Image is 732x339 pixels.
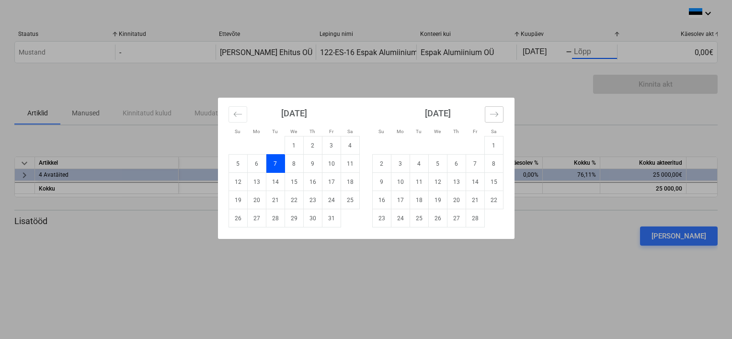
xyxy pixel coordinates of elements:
td: Choose Friday, February 14, 2025 as your check-out date. It's available. [466,173,484,191]
strong: [DATE] [425,108,451,118]
td: Choose Saturday, February 8, 2025 as your check-out date. It's available. [484,155,503,173]
small: Tu [416,129,422,134]
td: Choose Wednesday, February 5, 2025 as your check-out date. It's available. [428,155,447,173]
td: Choose Sunday, January 26, 2025 as your check-out date. It's available. [229,209,247,227]
small: Sa [491,129,496,134]
small: Fr [473,129,477,134]
td: Choose Thursday, February 6, 2025 as your check-out date. It's available. [447,155,466,173]
td: Choose Tuesday, February 4, 2025 as your check-out date. It's available. [410,155,428,173]
td: Choose Tuesday, January 14, 2025 as your check-out date. It's available. [266,173,285,191]
td: Choose Wednesday, January 22, 2025 as your check-out date. It's available. [285,191,303,209]
td: Choose Friday, February 7, 2025 as your check-out date. It's available. [466,155,484,173]
td: Choose Thursday, February 13, 2025 as your check-out date. It's available. [447,173,466,191]
small: Tu [272,129,278,134]
td: Choose Sunday, February 16, 2025 as your check-out date. It's available. [372,191,391,209]
div: Calendar [218,98,515,239]
td: Choose Wednesday, January 1, 2025 as your check-out date. It's available. [285,136,303,155]
td: Choose Sunday, January 12, 2025 as your check-out date. It's available. [229,173,247,191]
td: Choose Thursday, January 30, 2025 as your check-out date. It's available. [303,209,322,227]
td: Choose Saturday, January 25, 2025 as your check-out date. It's available. [341,191,359,209]
small: We [434,129,441,134]
td: Choose Thursday, January 2, 2025 as your check-out date. It's available. [303,136,322,155]
td: Choose Thursday, January 16, 2025 as your check-out date. It's available. [303,173,322,191]
td: Choose Wednesday, January 29, 2025 as your check-out date. It's available. [285,209,303,227]
td: Choose Monday, February 10, 2025 as your check-out date. It's available. [391,173,410,191]
small: We [290,129,297,134]
td: Choose Friday, January 17, 2025 as your check-out date. It's available. [322,173,341,191]
td: Choose Friday, February 21, 2025 as your check-out date. It's available. [466,191,484,209]
strong: [DATE] [281,108,307,118]
td: Choose Monday, February 17, 2025 as your check-out date. It's available. [391,191,410,209]
button: Move backward to switch to the previous month. [229,106,247,123]
td: Choose Wednesday, January 8, 2025 as your check-out date. It's available. [285,155,303,173]
td: Choose Thursday, February 27, 2025 as your check-out date. It's available. [447,209,466,227]
td: Choose Tuesday, January 28, 2025 as your check-out date. It's available. [266,209,285,227]
td: Choose Tuesday, February 18, 2025 as your check-out date. It's available. [410,191,428,209]
td: Choose Monday, January 27, 2025 as your check-out date. It's available. [247,209,266,227]
td: Choose Sunday, February 23, 2025 as your check-out date. It's available. [372,209,391,227]
small: Th [309,129,315,134]
td: Choose Monday, January 13, 2025 as your check-out date. It's available. [247,173,266,191]
td: Selected. Tuesday, January 7, 2025 [266,155,285,173]
td: Choose Thursday, January 23, 2025 as your check-out date. It's available. [303,191,322,209]
td: Choose Tuesday, January 21, 2025 as your check-out date. It's available. [266,191,285,209]
td: Choose Wednesday, February 26, 2025 as your check-out date. It's available. [428,209,447,227]
td: Choose Saturday, February 22, 2025 as your check-out date. It's available. [484,191,503,209]
td: Choose Thursday, January 9, 2025 as your check-out date. It's available. [303,155,322,173]
td: Choose Monday, February 24, 2025 as your check-out date. It's available. [391,209,410,227]
td: Choose Monday, January 20, 2025 as your check-out date. It's available. [247,191,266,209]
small: Su [378,129,384,134]
td: Choose Sunday, January 5, 2025 as your check-out date. It's available. [229,155,247,173]
td: Choose Tuesday, February 25, 2025 as your check-out date. It's available. [410,209,428,227]
td: Choose Sunday, February 2, 2025 as your check-out date. It's available. [372,155,391,173]
td: Choose Sunday, January 19, 2025 as your check-out date. It's available. [229,191,247,209]
td: Choose Wednesday, January 15, 2025 as your check-out date. It's available. [285,173,303,191]
button: Move forward to switch to the next month. [485,106,503,123]
td: Choose Friday, January 24, 2025 as your check-out date. It's available. [322,191,341,209]
small: Sa [347,129,353,134]
small: Fr [329,129,333,134]
td: Choose Saturday, January 4, 2025 as your check-out date. It's available. [341,136,359,155]
small: Mo [397,129,404,134]
td: Choose Monday, January 6, 2025 as your check-out date. It's available. [247,155,266,173]
td: Choose Wednesday, February 12, 2025 as your check-out date. It's available. [428,173,447,191]
td: Choose Friday, January 10, 2025 as your check-out date. It's available. [322,155,341,173]
td: Choose Thursday, February 20, 2025 as your check-out date. It's available. [447,191,466,209]
td: Choose Wednesday, February 19, 2025 as your check-out date. It's available. [428,191,447,209]
td: Choose Saturday, January 11, 2025 as your check-out date. It's available. [341,155,359,173]
td: Choose Sunday, February 9, 2025 as your check-out date. It's available. [372,173,391,191]
td: Choose Saturday, February 15, 2025 as your check-out date. It's available. [484,173,503,191]
td: Choose Friday, January 31, 2025 as your check-out date. It's available. [322,209,341,227]
td: Choose Monday, February 3, 2025 as your check-out date. It's available. [391,155,410,173]
td: Choose Saturday, February 1, 2025 as your check-out date. It's available. [484,136,503,155]
small: Th [453,129,459,134]
td: Choose Friday, January 3, 2025 as your check-out date. It's available. [322,136,341,155]
small: Su [235,129,240,134]
td: Choose Friday, February 28, 2025 as your check-out date. It's available. [466,209,484,227]
small: Mo [253,129,260,134]
td: Choose Tuesday, February 11, 2025 as your check-out date. It's available. [410,173,428,191]
td: Choose Saturday, January 18, 2025 as your check-out date. It's available. [341,173,359,191]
